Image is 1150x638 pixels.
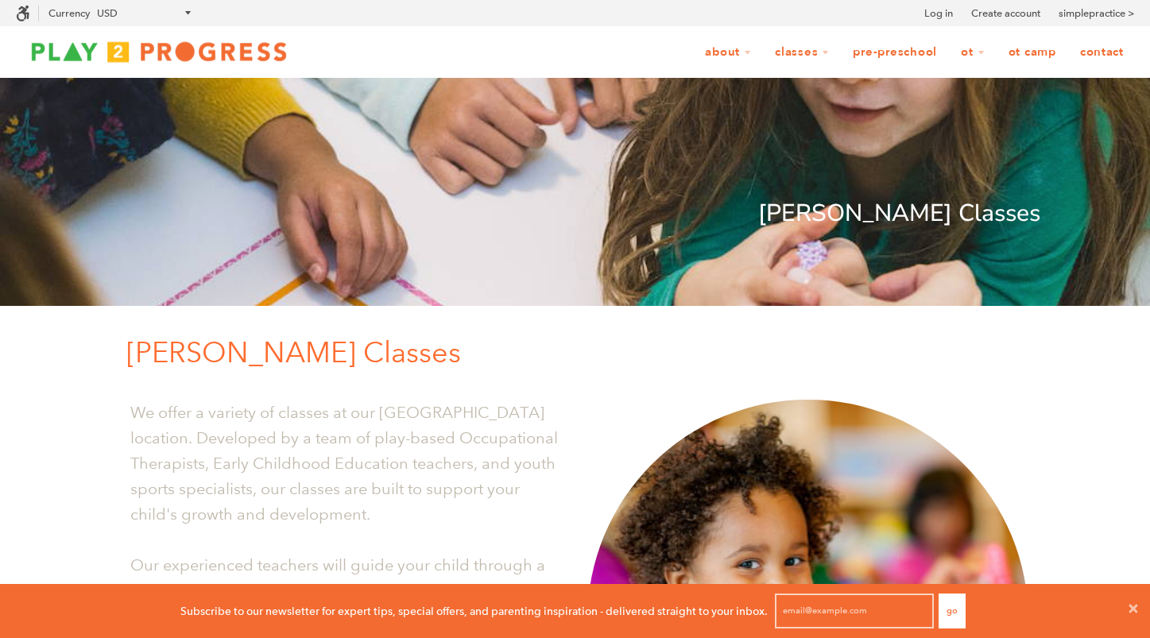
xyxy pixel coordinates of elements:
a: Pre-Preschool [842,37,947,68]
a: simplepractice > [1059,6,1134,21]
p: [PERSON_NAME] Classes [110,195,1040,233]
a: OT Camp [998,37,1067,68]
p: [PERSON_NAME] Classes [126,330,1040,376]
a: Contact [1070,37,1134,68]
a: Log in [924,6,953,21]
label: Currency [48,7,90,19]
a: Classes [765,37,839,68]
img: Play2Progress logo [16,36,302,68]
button: Go [939,594,966,628]
a: About [695,37,761,68]
p: We offer a variety of classes at our [GEOGRAPHIC_DATA] location. Developed by a team of play-base... [130,400,563,527]
input: email@example.com [775,594,934,628]
a: OT [951,37,995,68]
a: Create account [971,6,1040,21]
p: Subscribe to our newsletter for expert tips, special offers, and parenting inspiration - delivere... [180,602,768,620]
